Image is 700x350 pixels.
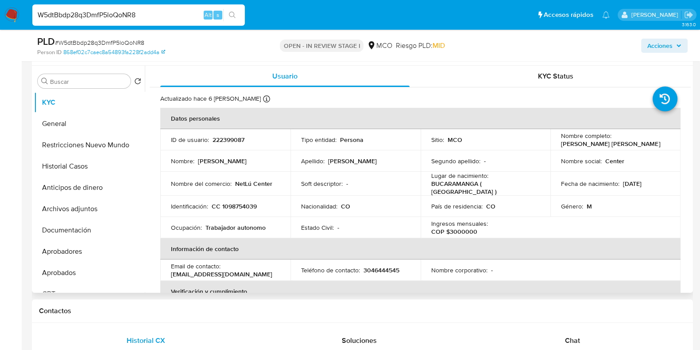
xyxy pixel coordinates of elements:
[561,180,619,188] p: Fecha de nacimiento :
[34,177,145,198] button: Anticipos de dinero
[684,10,693,20] a: Salir
[134,78,141,87] button: Volver al orden por defecto
[538,71,573,81] span: KYC Status
[346,180,348,188] p: -
[235,180,272,188] p: NetLú Center
[41,78,48,85] button: Buscar
[484,157,486,165] p: -
[160,108,681,129] th: Datos personales
[171,136,209,144] p: ID de usuario :
[587,202,592,210] p: M
[301,180,343,188] p: Soft descriptor :
[55,38,144,47] span: # W5dtBbdp28q3DmfP5loQoNR8
[431,172,488,180] p: Lugar de nacimiento :
[301,224,334,232] p: Estado Civil :
[631,11,681,19] p: marcela.perdomo@mercadolibre.com.co
[641,39,688,53] button: Acciones
[217,11,219,19] span: s
[367,41,392,51] div: MCO
[328,157,377,165] p: [PERSON_NAME]
[160,94,261,103] p: Actualizado hace 6 [PERSON_NAME]
[647,39,673,53] span: Acciones
[50,78,127,86] input: Buscar
[205,11,212,19] span: Alt
[37,34,55,48] b: PLD
[171,224,202,232] p: Ocupación :
[34,262,145,283] button: Aprobados
[34,241,145,262] button: Aprobadores
[602,11,610,19] a: Notificaciones
[431,228,477,236] p: COP $3000000
[127,335,165,346] span: Historial CX
[63,48,165,56] a: 868ef02c7caec8a54893fa228f2add4a
[34,134,145,156] button: Restricciones Nuevo Mundo
[431,136,444,144] p: Sitio :
[34,113,145,134] button: General
[342,335,377,346] span: Soluciones
[431,266,487,274] p: Nombre corporativo :
[544,10,593,20] span: Accesos rápidos
[605,157,624,165] p: Center
[301,157,325,165] p: Apellido :
[565,335,580,346] span: Chat
[431,202,483,210] p: País de residencia :
[34,283,145,305] button: CBT
[561,140,660,148] p: [PERSON_NAME] [PERSON_NAME]
[34,198,145,220] button: Archivos adjuntos
[160,238,681,260] th: Información de contacto
[561,132,611,140] p: Nombre completo :
[431,220,488,228] p: Ingresos mensuales :
[395,41,445,51] span: Riesgo PLD:
[341,202,350,210] p: CO
[34,92,145,113] button: KYC
[280,39,364,52] p: OPEN - IN REVIEW STAGE I
[431,157,480,165] p: Segundo apellido :
[212,202,257,210] p: CC 1098754039
[623,180,642,188] p: [DATE]
[301,136,336,144] p: Tipo entidad :
[364,266,399,274] p: 3046444545
[160,281,681,302] th: Verificación y cumplimiento
[32,9,245,21] input: Buscar usuario o caso...
[486,202,495,210] p: CO
[205,224,266,232] p: Trabajador autonomo
[491,266,493,274] p: -
[171,202,208,210] p: Identificación :
[171,157,194,165] p: Nombre :
[223,9,241,21] button: search-icon
[171,180,232,188] p: Nombre del comercio :
[39,307,686,315] h1: Contactos
[34,220,145,241] button: Documentación
[213,136,244,144] p: 222399087
[198,157,247,165] p: [PERSON_NAME]
[561,157,602,165] p: Nombre social :
[448,136,462,144] p: MCO
[34,156,145,177] button: Historial Casos
[171,262,220,270] p: Email de contacto :
[37,48,62,56] b: Person ID
[340,136,364,144] p: Persona
[337,224,339,232] p: -
[432,40,445,51] span: MID
[272,71,298,81] span: Usuario
[301,202,337,210] p: Nacionalidad :
[681,21,696,28] span: 3.163.0
[561,202,583,210] p: Género :
[431,180,537,196] p: BUCARAMANGA ( [GEOGRAPHIC_DATA] )
[301,266,360,274] p: Teléfono de contacto :
[171,270,272,278] p: [EMAIL_ADDRESS][DOMAIN_NAME]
